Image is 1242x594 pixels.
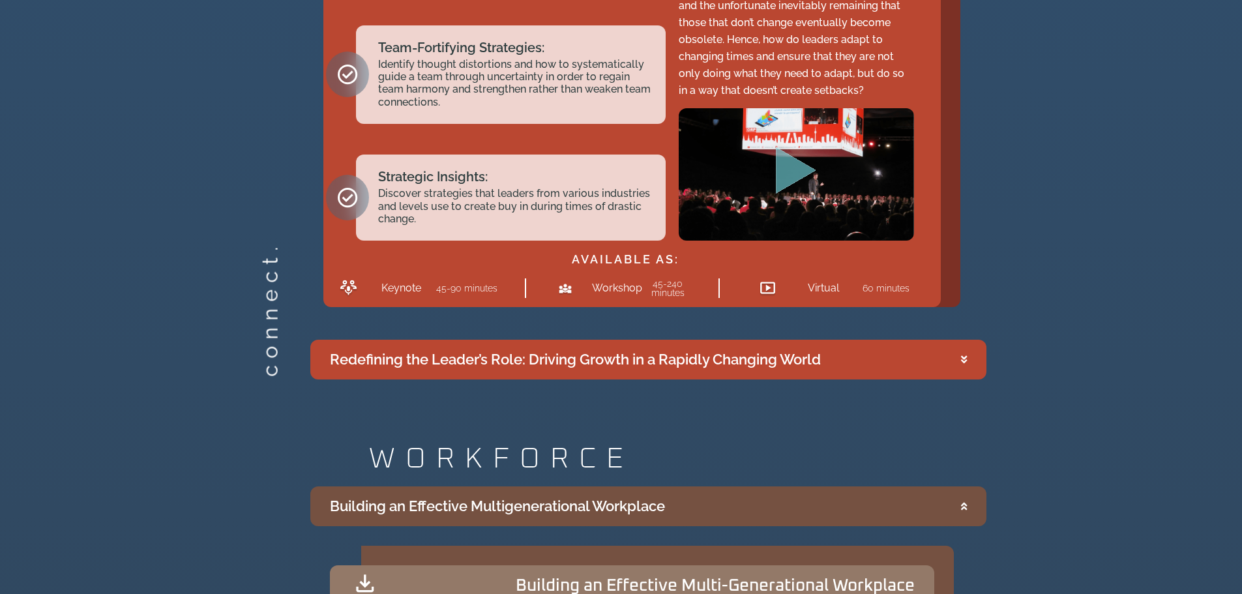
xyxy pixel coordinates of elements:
[592,283,630,293] h2: Workshop
[770,146,822,203] div: Play Video
[310,340,986,379] summary: Redefining the Leader’s Role: Driving Growth in a Rapidly Changing World
[378,170,653,183] h2: Strategic Insights:
[378,187,653,225] h2: Discover strategies that leaders from various industries and levels use to create buy in during t...
[378,41,653,54] h2: Team-Fortifying Strategies:
[330,496,665,517] div: Building an Effective Multigenerational Workplace
[378,58,653,108] h2: Identify thought distortions and how to systematically guide a team through uncertainty in order ...
[381,283,421,293] h2: Keynote
[516,577,915,594] h2: Building an Effective Multi-Generational Workplace
[310,486,986,526] summary: Building an Effective Multigenerational Workplace
[651,278,685,298] a: 45-240 minutes
[436,284,497,293] h2: 45-90 minutes
[330,254,921,265] h2: AVAILABLE AS:
[863,284,909,293] h2: 60 minutes
[259,355,280,376] h2: connect.
[369,445,986,473] h2: WORKFORCE
[808,283,839,293] h2: Virtual
[330,349,821,370] div: Redefining the Leader’s Role: Driving Growth in a Rapidly Changing World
